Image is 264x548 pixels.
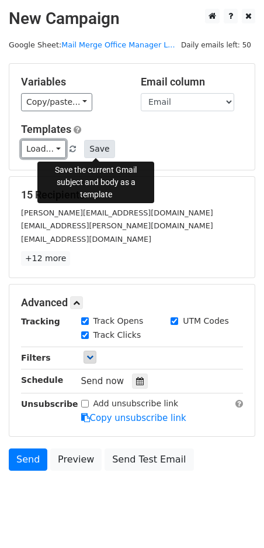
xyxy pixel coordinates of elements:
[81,376,124,386] span: Send now
[21,140,66,158] a: Load...
[9,40,175,49] small: Google Sheet:
[21,208,213,217] small: [PERSON_NAME][EMAIL_ADDRESS][DOMAIN_NAME]
[21,76,123,88] h5: Variables
[206,492,264,548] iframe: Chat Widget
[183,315,228,327] label: UTM Codes
[21,221,213,230] small: [EMAIL_ADDRESS][PERSON_NAME][DOMAIN_NAME]
[21,251,70,266] a: +12 more
[177,39,255,52] span: Daily emails left: 50
[61,40,175,49] a: Mail Merge Office Manager L...
[177,40,255,49] a: Daily emails left: 50
[84,140,114,158] button: Save
[21,189,243,201] h5: 15 Recipients
[50,448,102,471] a: Preview
[21,93,92,111] a: Copy/paste...
[37,162,154,203] div: Save the current Gmail subject and body as a template
[21,235,151,244] small: [EMAIL_ADDRESS][DOMAIN_NAME]
[21,296,243,309] h5: Advanced
[21,399,78,409] strong: Unsubscribe
[93,315,144,327] label: Track Opens
[21,317,60,326] strong: Tracking
[21,123,71,135] a: Templates
[21,375,63,385] strong: Schedule
[93,398,179,410] label: Add unsubscribe link
[93,329,141,341] label: Track Clicks
[9,448,47,471] a: Send
[9,9,255,29] h2: New Campaign
[141,76,243,88] h5: Email column
[105,448,193,471] a: Send Test Email
[81,413,186,423] a: Copy unsubscribe link
[21,353,51,362] strong: Filters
